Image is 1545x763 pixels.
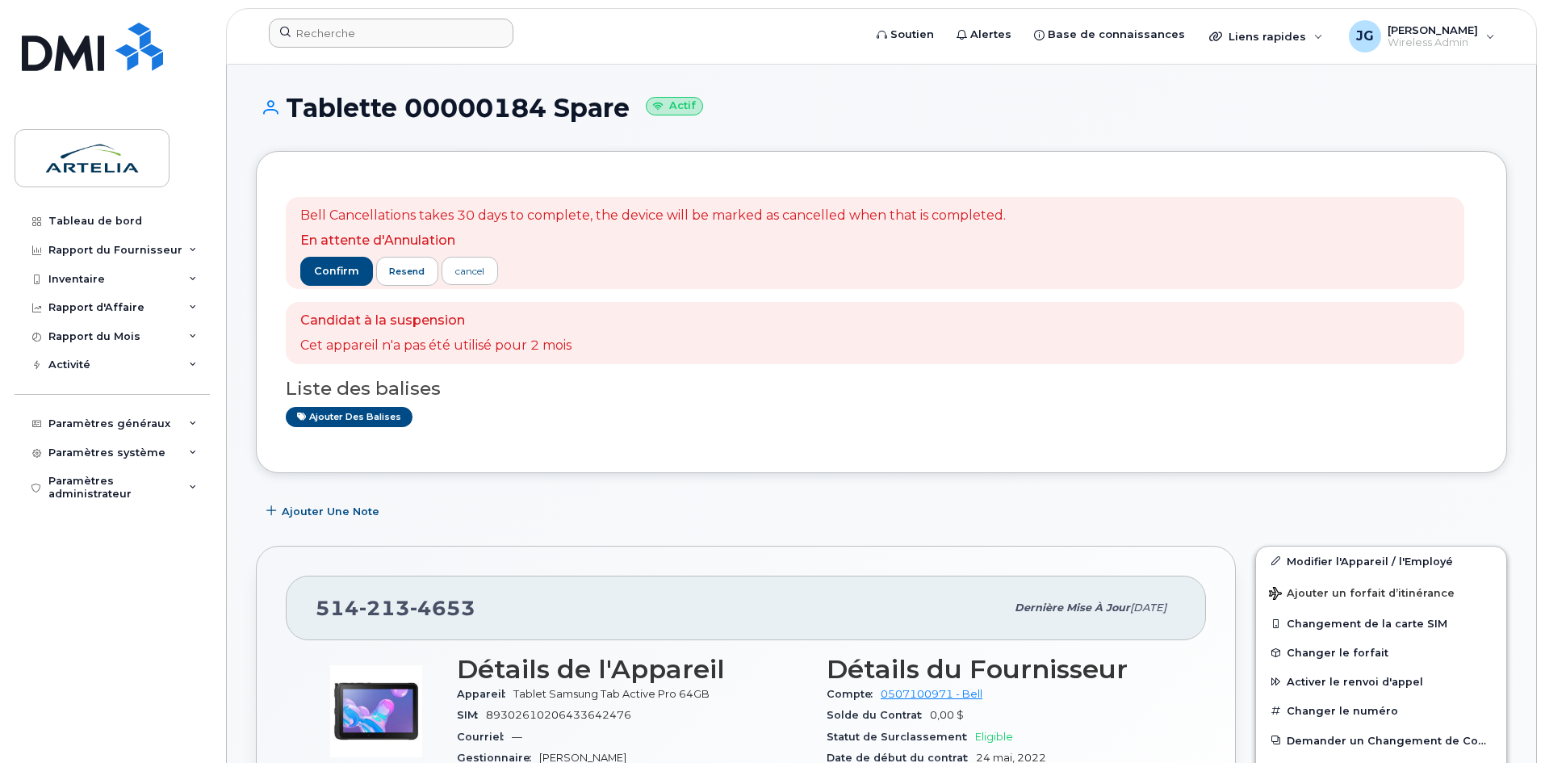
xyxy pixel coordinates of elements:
button: confirm [300,257,373,286]
span: Courriel [457,731,512,743]
span: resend [389,265,425,278]
h1: Tablette 00000184 Spare [256,94,1507,122]
div: cancel [455,264,484,279]
a: Ajouter des balises [286,407,412,427]
span: Tablet Samsung Tab Active Pro 64GB [513,688,710,700]
span: [DATE] [1130,602,1166,614]
span: 0,00 $ [930,709,964,721]
span: Statut de Surclassement [827,731,975,743]
button: Changer le forfait [1256,638,1506,667]
span: Changer le forfait [1287,647,1388,659]
span: Ajouter une Note [282,504,379,519]
span: Activer le renvoi d'appel [1287,676,1423,688]
span: Compte [827,688,881,700]
p: En attente d'Annulation [300,232,1006,250]
h3: Détails du Fournisseur [827,655,1177,684]
span: confirm [314,264,359,279]
span: Appareil [457,688,513,700]
span: 514 [316,596,475,620]
button: Activer le renvoi d'appel [1256,667,1506,696]
button: resend [376,257,439,286]
span: Dernière mise à jour [1015,602,1130,614]
span: 213 [359,596,410,620]
span: 89302610206433642476 [486,709,631,721]
small: Actif [646,97,703,115]
button: Changer le numéro [1256,696,1506,725]
span: Eligible [975,731,1013,743]
button: Ajouter une Note [256,497,393,526]
span: — [512,731,522,743]
span: 4653 [410,596,475,620]
a: 0507100971 - Bell [881,688,982,700]
a: cancel [442,257,498,285]
h3: Détails de l'Appareil [457,655,807,684]
span: Solde du Contrat [827,709,930,721]
img: image20231002-3703462-twfi5z.jpeg [328,663,425,760]
button: Demander un Changement de Compte [1256,726,1506,755]
button: Ajouter un forfait d’itinérance [1256,576,1506,609]
button: Changement de la carte SIM [1256,609,1506,638]
h3: Liste des balises [286,379,1477,399]
span: SIM [457,709,486,721]
p: Candidat à la suspension [300,312,572,330]
span: Ajouter un forfait d’itinérance [1269,587,1455,602]
p: Cet appareil n'a pas été utilisé pour 2 mois [300,337,572,355]
a: Modifier l'Appareil / l'Employé [1256,547,1506,576]
p: Bell Cancellations takes 30 days to complete, the device will be marked as cancelled when that is... [300,207,1006,225]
